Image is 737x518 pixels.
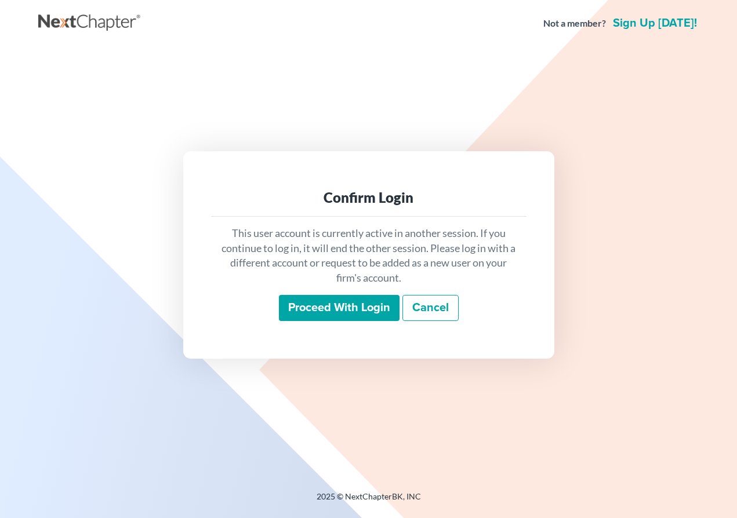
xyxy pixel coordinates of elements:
p: This user account is currently active in another session. If you continue to log in, it will end ... [220,226,517,286]
strong: Not a member? [543,17,606,30]
div: Confirm Login [220,188,517,207]
a: Sign up [DATE]! [611,17,699,29]
a: Cancel [402,295,459,322]
div: 2025 © NextChapterBK, INC [38,491,699,512]
input: Proceed with login [279,295,400,322]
